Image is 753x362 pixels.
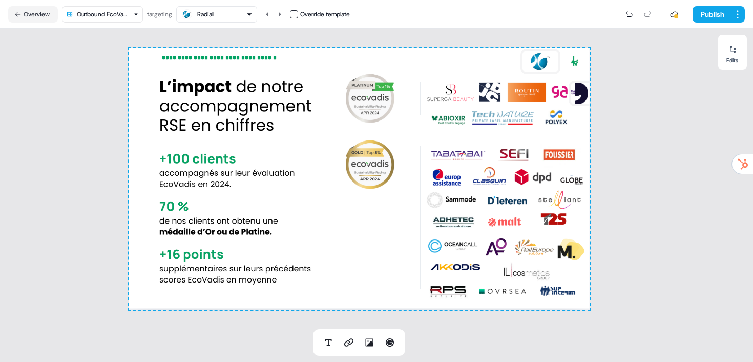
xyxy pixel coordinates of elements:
button: Overview [8,6,58,23]
div: targeting [147,9,172,19]
button: Publish [693,6,730,23]
button: Edits [718,41,747,64]
div: Outbound EcoVadis 2024 [77,9,130,19]
div: Radiall [197,9,214,19]
button: Radiall [176,6,257,23]
div: Override template [300,9,350,19]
